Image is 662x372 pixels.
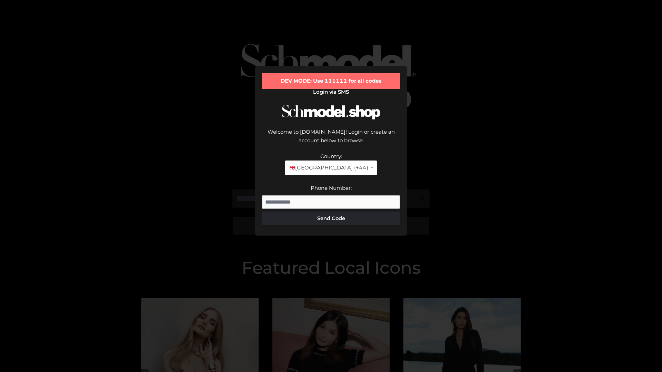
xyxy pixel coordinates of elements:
div: DEV MODE: Use 111111 for all codes [262,73,400,89]
img: Schmodel Logo [279,99,383,126]
span: [GEOGRAPHIC_DATA] (+44) [289,163,368,172]
img: 🇬🇧 [290,165,295,170]
label: Country: [320,153,342,159]
div: Welcome to [DOMAIN_NAME]! Login or create an account below to browse. [262,127,400,152]
label: Phone Number: [311,185,352,191]
button: Send Code [262,211,400,225]
h2: Login via SMS [262,89,400,95]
